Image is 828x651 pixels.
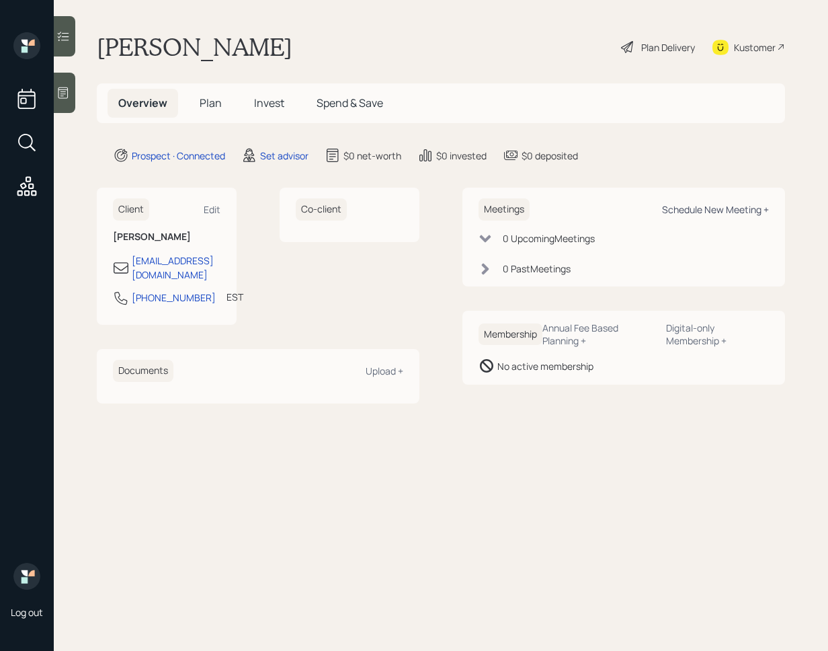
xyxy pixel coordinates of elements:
[662,203,769,216] div: Schedule New Meeting +
[734,40,776,54] div: Kustomer
[132,149,225,163] div: Prospect · Connected
[666,321,769,347] div: Digital-only Membership +
[11,606,43,619] div: Log out
[113,198,149,221] h6: Client
[479,323,542,346] h6: Membership
[503,262,571,276] div: 0 Past Meeting s
[436,149,487,163] div: $0 invested
[641,40,695,54] div: Plan Delivery
[522,149,578,163] div: $0 deposited
[97,32,292,62] h1: [PERSON_NAME]
[497,359,593,373] div: No active membership
[296,198,347,221] h6: Co-client
[254,95,284,110] span: Invest
[118,95,167,110] span: Overview
[366,365,403,377] div: Upload +
[113,231,220,243] h6: [PERSON_NAME]
[260,149,308,163] div: Set advisor
[479,198,530,221] h6: Meetings
[226,290,243,304] div: EST
[132,254,220,282] div: [EMAIL_ADDRESS][DOMAIN_NAME]
[132,291,216,305] div: [PHONE_NUMBER]
[343,149,401,163] div: $0 net-worth
[13,563,40,590] img: retirable_logo.png
[113,360,173,382] h6: Documents
[200,95,222,110] span: Plan
[503,231,595,245] div: 0 Upcoming Meeting s
[542,321,655,347] div: Annual Fee Based Planning +
[317,95,383,110] span: Spend & Save
[204,203,220,216] div: Edit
